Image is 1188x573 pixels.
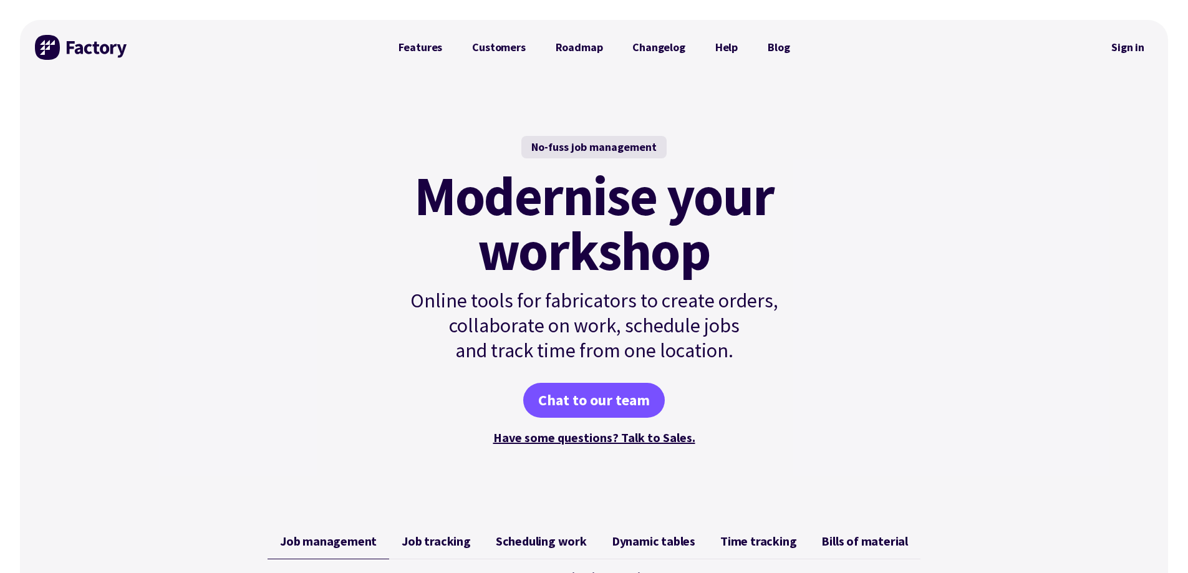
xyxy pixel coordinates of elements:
nav: Secondary Navigation [1103,33,1153,62]
a: Customers [457,35,540,60]
mark: Modernise your workshop [414,168,774,278]
span: Dynamic tables [612,534,695,549]
div: No-fuss job management [521,136,667,158]
span: Job tracking [402,534,471,549]
a: Blog [753,35,804,60]
a: Roadmap [541,35,618,60]
a: Features [384,35,458,60]
span: Time tracking [720,534,796,549]
span: Job management [280,534,377,549]
a: Help [700,35,753,60]
span: Bills of material [821,534,908,549]
a: Have some questions? Talk to Sales. [493,430,695,445]
span: Scheduling work [496,534,587,549]
a: Chat to our team [523,383,665,418]
a: Sign in [1103,33,1153,62]
nav: Primary Navigation [384,35,805,60]
a: Changelog [617,35,700,60]
p: Online tools for fabricators to create orders, collaborate on work, schedule jobs and track time ... [384,288,805,363]
img: Factory [35,35,128,60]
